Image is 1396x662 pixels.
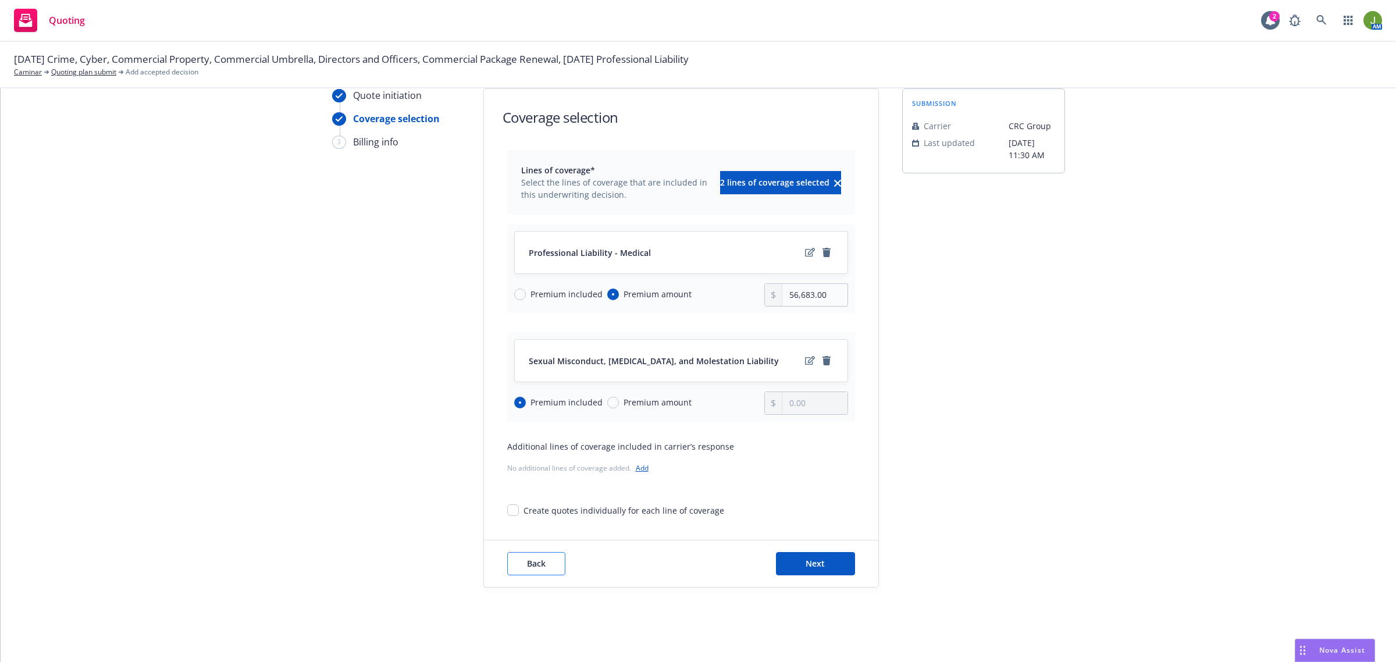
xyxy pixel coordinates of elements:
a: Search [1310,9,1333,32]
span: CRC Group [1009,120,1055,132]
div: Create quotes individually for each line of coverage [523,504,724,517]
a: Report a Bug [1283,9,1306,32]
span: Last updated [924,137,975,149]
span: Add accepted decision [126,67,198,77]
button: Back [507,552,565,575]
span: [DATE] Crime, Cyber, Commercial Property, Commercial Umbrella, Directors and Officers, Commercial... [14,52,689,67]
span: [DATE] 11:30 AM [1009,137,1055,161]
div: Quote initiation [353,88,422,102]
button: Nova Assist [1295,639,1375,662]
input: 0.00 [782,284,847,306]
a: Add [636,463,649,473]
span: Select the lines of coverage that are included in this underwriting decision. [521,176,713,201]
h1: Coverage selection [503,108,618,127]
img: photo [1363,11,1382,30]
input: Premium amount [607,289,619,300]
span: Back [527,558,546,569]
div: Drag to move [1295,639,1310,661]
a: edit [803,354,817,368]
input: 0.00 [782,392,847,414]
a: remove [820,354,834,368]
span: Professional Liability - Medical [529,247,651,259]
span: Carrier [924,120,951,132]
a: Switch app [1337,9,1360,32]
button: Next [776,552,855,575]
div: No additional lines of coverage added. [507,462,855,474]
button: 2 lines of coverage selectedclear selection [720,171,841,194]
span: Next [806,558,825,569]
span: Premium amount [624,288,692,300]
div: 3 [332,136,346,149]
a: Quoting [9,4,90,37]
a: remove [820,245,834,259]
a: Quoting plan submit [51,67,116,77]
span: Nova Assist [1319,645,1365,655]
input: Premium included [514,397,526,408]
a: edit [803,245,817,259]
svg: clear selection [834,180,841,187]
span: submission [912,98,957,108]
span: Premium included [530,396,603,408]
div: 2 [1269,11,1280,22]
div: Coverage selection [353,112,440,126]
div: Additional lines of coverage included in carrier’s response [507,440,855,453]
div: Billing info [353,135,398,149]
span: Premium amount [624,396,692,408]
span: 2 lines of coverage selected [720,177,829,188]
input: Premium amount [607,397,619,408]
span: Lines of coverage* [521,164,713,176]
span: Quoting [49,16,85,25]
span: Sexual Misconduct, [MEDICAL_DATA], and Molestation Liability [529,355,779,367]
input: Premium included [514,289,526,300]
span: Premium included [530,288,603,300]
a: Caminar [14,67,42,77]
